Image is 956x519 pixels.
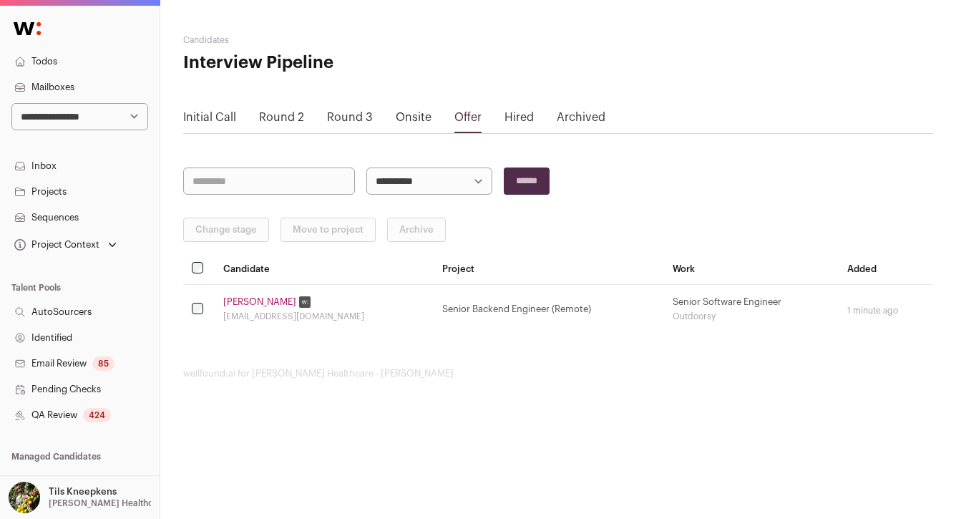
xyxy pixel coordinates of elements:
[673,311,830,322] div: Outdoorsy
[327,112,373,123] a: Round 3
[183,34,433,46] h2: Candidates
[83,408,111,422] div: 424
[183,368,933,379] footer: wellfound:ai for [PERSON_NAME] Healthcare - [PERSON_NAME]
[183,112,236,123] a: Initial Call
[49,498,167,509] p: [PERSON_NAME] Healthcare
[434,285,664,334] td: Senior Backend Engineer (Remote)
[11,235,119,255] button: Open dropdown
[223,311,425,322] div: [EMAIL_ADDRESS][DOMAIN_NAME]
[183,52,433,74] h1: Interview Pipeline
[223,296,296,308] a: [PERSON_NAME]
[839,253,933,285] th: Added
[92,356,114,371] div: 85
[9,482,40,513] img: 6689865-medium_jpg
[396,112,431,123] a: Onsite
[259,112,304,123] a: Round 2
[6,482,154,513] button: Open dropdown
[454,112,482,123] a: Offer
[49,486,117,498] p: Tils Kneepkens
[557,112,605,123] a: Archived
[504,112,534,123] a: Hired
[6,14,49,43] img: Wellfound
[434,253,664,285] th: Project
[11,239,99,251] div: Project Context
[664,253,839,285] th: Work
[847,305,925,316] div: 1 minute ago
[664,285,839,334] td: Senior Software Engineer
[215,253,434,285] th: Candidate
